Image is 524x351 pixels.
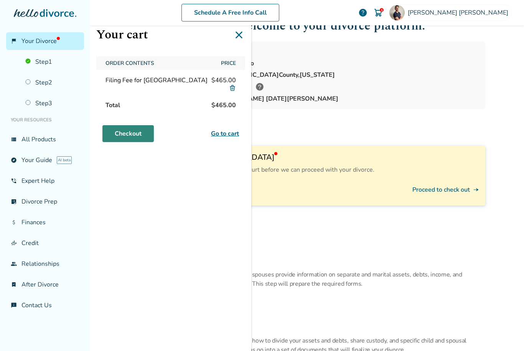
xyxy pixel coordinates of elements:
a: help [358,8,367,17]
span: bookmark_check [11,281,17,288]
a: list_alt_checkDivorce Prep [6,193,84,210]
img: Delete [229,84,236,91]
span: flag_2 [11,38,17,44]
span: line_end_arrow_notch [473,187,479,193]
img: Ian Ilker Karakasoglu [389,5,405,20]
li: Your Resources [6,112,84,127]
span: Your Divorce [21,37,60,45]
a: phone_in_talkExpert Help [6,172,84,190]
h1: Your cart [96,25,245,44]
span: AI beta [57,156,72,164]
a: flag_2Your Divorce [6,32,84,50]
span: explore [11,157,17,163]
span: chat_info [11,302,17,308]
a: Checkout [102,125,154,142]
span: Order Contents [102,56,215,70]
div: 7 - 8 months [213,82,479,91]
a: attach_moneyFinances [6,214,84,231]
iframe: Chat Widget [486,314,524,351]
span: phone_in_talk [11,178,17,184]
span: finance_mode [11,240,17,246]
span: [PERSON_NAME] [PERSON_NAME] [408,8,511,17]
h4: Prepare your first divorce forms. [145,215,485,230]
a: groupRelationships [6,255,84,273]
p: San Francisco County requires that both spouses provide information on separate and marital asset... [145,270,485,288]
button: Proceed to check outline_end_arrow_notch [412,180,479,199]
div: 1 [380,8,384,12]
span: Price [218,56,239,70]
div: Aiza Alegrado [213,59,479,68]
span: list_alt_check [11,199,17,205]
a: Schedule A Free Info Call [181,4,279,22]
span: Filing Fee for [GEOGRAPHIC_DATA] [105,76,208,84]
span: $465.00 [211,76,236,84]
a: chat_infoContact Us [6,296,84,314]
a: bookmark_checkAfter Divorce [6,276,84,293]
h2: What to Expect [129,121,485,137]
div: [GEOGRAPHIC_DATA] County, [US_STATE] [213,71,479,79]
span: Total [102,98,123,113]
h4: Share your financial information. [145,252,485,267]
span: attach_money [11,219,17,225]
a: Step2 [21,74,84,91]
span: $465.00 [208,98,239,113]
a: finance_modeCredit [6,234,84,252]
a: Step3 [21,94,84,112]
h3: Filing Fee for [GEOGRAPHIC_DATA] [148,152,479,162]
img: Cart [374,8,383,17]
span: group [11,261,17,267]
a: Go to cart [211,129,239,138]
h4: Prepare your divorce agreement. [145,318,485,333]
span: view_list [11,136,17,142]
div: Pro [213,48,479,56]
a: Step1 [21,53,84,71]
a: exploreYour GuideAI beta [6,151,84,169]
span: [PERSON_NAME] [DATE][PERSON_NAME] [213,94,479,103]
p: You will need to pay this fee to the court before we can proceed with your divorce. [148,166,479,174]
a: view_listAll Products [6,131,84,148]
